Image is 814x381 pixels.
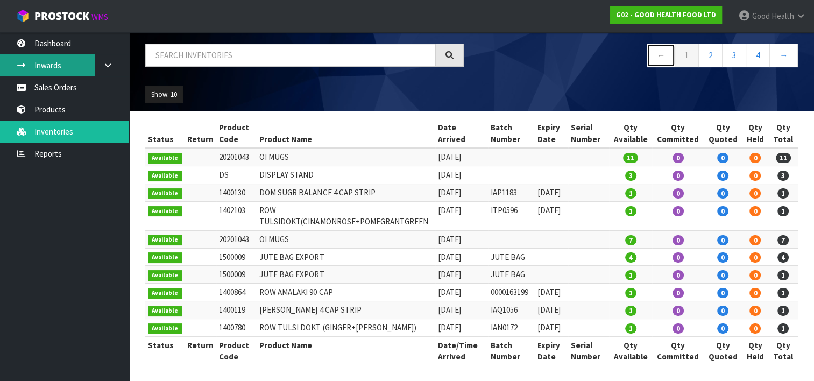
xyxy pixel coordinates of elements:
a: → [769,44,798,67]
th: Qty Quoted [704,336,742,365]
span: 0 [717,323,728,334]
span: 0 [673,270,684,280]
td: [PERSON_NAME] 4 CAP STRIP [257,301,435,319]
strong: G02 - GOOD HEALTH FOOD LTD [616,10,716,19]
span: 7 [625,235,636,245]
th: Status [145,119,185,148]
span: 1 [777,323,789,334]
th: Qty Total [769,336,798,365]
td: 1400780 [216,319,257,337]
td: DOM SUGR BALANCE 4 CAP STRIP [257,184,435,202]
span: Health [771,11,794,21]
th: Qty Held [742,119,768,148]
span: [DATE] [537,305,561,315]
th: Qty Committed [652,119,703,148]
span: 3 [625,171,636,181]
button: Show: 10 [145,86,183,103]
input: Search inventories [145,44,436,67]
span: ProStock [34,9,89,23]
td: [DATE] [435,166,488,184]
span: 11 [776,153,791,163]
td: 0000163199 [488,284,535,301]
a: ← [647,44,675,67]
span: 0 [749,306,761,316]
span: 0 [749,153,761,163]
th: Expiry Date [535,119,568,148]
td: [DATE] [435,319,488,337]
span: 0 [673,306,684,316]
span: 0 [717,153,728,163]
span: Good [752,11,770,21]
span: 0 [717,206,728,216]
span: 1 [625,306,636,316]
td: 1400130 [216,184,257,202]
th: Return [185,119,216,148]
td: [DATE] [435,266,488,284]
td: 20201043 [216,230,257,248]
span: 1 [625,323,636,334]
th: Qty Held [742,336,768,365]
span: 1 [777,270,789,280]
span: 0 [749,235,761,245]
span: Available [148,153,182,164]
td: [DATE] [435,148,488,166]
td: [DATE] [435,301,488,319]
span: 0 [673,235,684,245]
span: Available [148,306,182,316]
a: 4 [746,44,770,67]
span: 0 [717,235,728,245]
td: [DATE] [435,284,488,301]
span: Available [148,288,182,299]
span: Available [148,171,182,181]
td: [DATE] [435,248,488,266]
td: 1400119 [216,301,257,319]
th: Date/Time Arrived [435,336,488,365]
span: 1 [777,188,789,199]
span: 11 [623,153,638,163]
span: 0 [749,288,761,298]
span: Available [148,206,182,217]
th: Product Code [216,119,257,148]
span: 0 [673,206,684,216]
th: Status [145,336,185,365]
span: 0 [749,270,761,280]
a: 3 [722,44,746,67]
td: 20201043 [216,148,257,166]
th: Product Code [216,336,257,365]
span: [DATE] [537,322,561,333]
span: 1 [625,270,636,280]
th: Date Arrived [435,119,488,148]
td: JUTE BAG [488,248,535,266]
span: 0 [717,288,728,298]
span: 1 [777,288,789,298]
th: Product Name [257,119,435,148]
span: 0 [749,171,761,181]
span: Available [148,252,182,263]
td: DISPLAY STAND [257,166,435,184]
span: 1 [777,306,789,316]
span: 3 [777,171,789,181]
th: Serial Number [568,119,609,148]
span: 0 [673,323,684,334]
span: 1 [777,206,789,216]
td: [DATE] [435,201,488,230]
span: 4 [625,252,636,263]
span: 4 [777,252,789,263]
span: 0 [673,288,684,298]
span: 0 [717,252,728,263]
td: ROW TULSIDOKT(CINAMONROSE+POMEGRANTGREEN [257,201,435,230]
span: Available [148,235,182,245]
span: 0 [717,188,728,199]
nav: Page navigation [480,44,798,70]
img: cube-alt.png [16,9,30,23]
td: [DATE] [435,230,488,248]
span: 1 [625,288,636,298]
span: 0 [673,188,684,199]
span: 7 [777,235,789,245]
span: [DATE] [537,187,561,197]
span: 0 [749,252,761,263]
small: WMS [91,12,108,22]
td: DS [216,166,257,184]
td: [DATE] [435,184,488,202]
td: 1402103 [216,201,257,230]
